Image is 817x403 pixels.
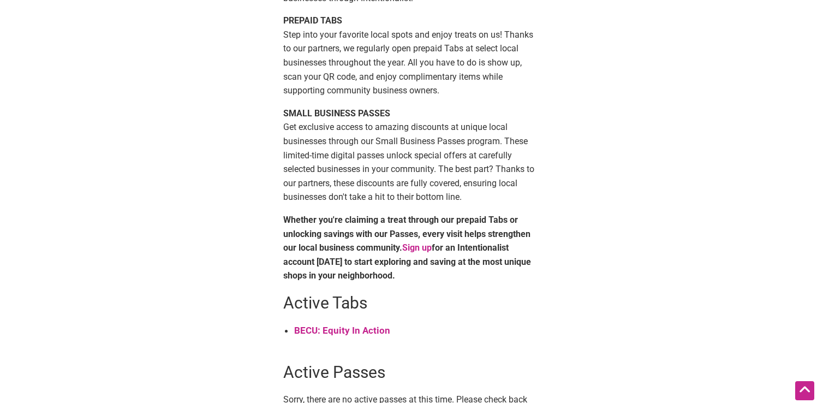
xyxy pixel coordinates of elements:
[283,14,534,98] p: Step into your favorite local spots and enjoy treats on us! Thanks to our partners, we regularly ...
[283,361,534,384] h2: Active Passes
[283,15,342,26] strong: PREPAID TABS
[283,215,531,281] strong: Whether you're claiming a treat through our prepaid Tabs or unlocking savings with our Passes, ev...
[283,292,534,315] h2: Active Tabs
[402,242,432,253] a: Sign up
[283,108,390,118] strong: SMALL BUSINESS PASSES
[294,325,390,336] a: BECU: Equity In Action
[795,381,814,400] div: Scroll Back to Top
[283,106,534,204] p: Get exclusive access to amazing discounts at unique local businesses through our Small Business P...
